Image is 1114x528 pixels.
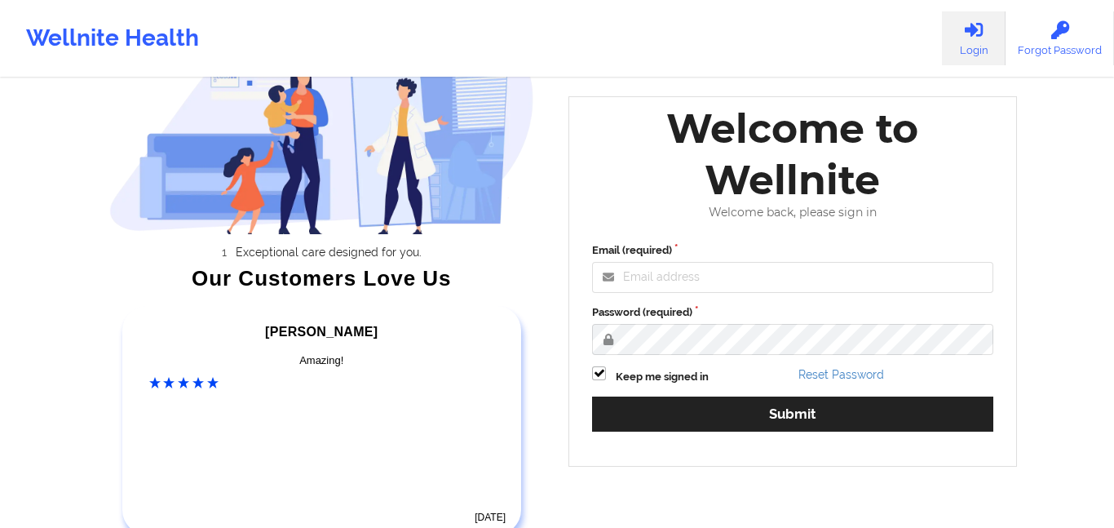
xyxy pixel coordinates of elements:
[592,242,993,259] label: Email (required)
[149,353,495,369] div: Amazing!
[798,368,884,381] a: Reset Password
[592,397,993,432] button: Submit
[109,270,535,286] div: Our Customers Love Us
[123,246,534,259] li: Exceptional care designed for you.
[592,304,993,321] label: Password (required)
[592,262,993,293] input: Email address
[1006,11,1114,65] a: Forgot Password
[475,512,506,523] time: [DATE]
[109,3,535,234] img: wellnite-auth-hero_200.c722682e.png
[265,325,378,339] span: [PERSON_NAME]
[581,206,1005,220] div: Welcome back, please sign in
[942,11,1006,65] a: Login
[616,369,709,385] label: Keep me signed in
[581,103,1005,206] div: Welcome to Wellnite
